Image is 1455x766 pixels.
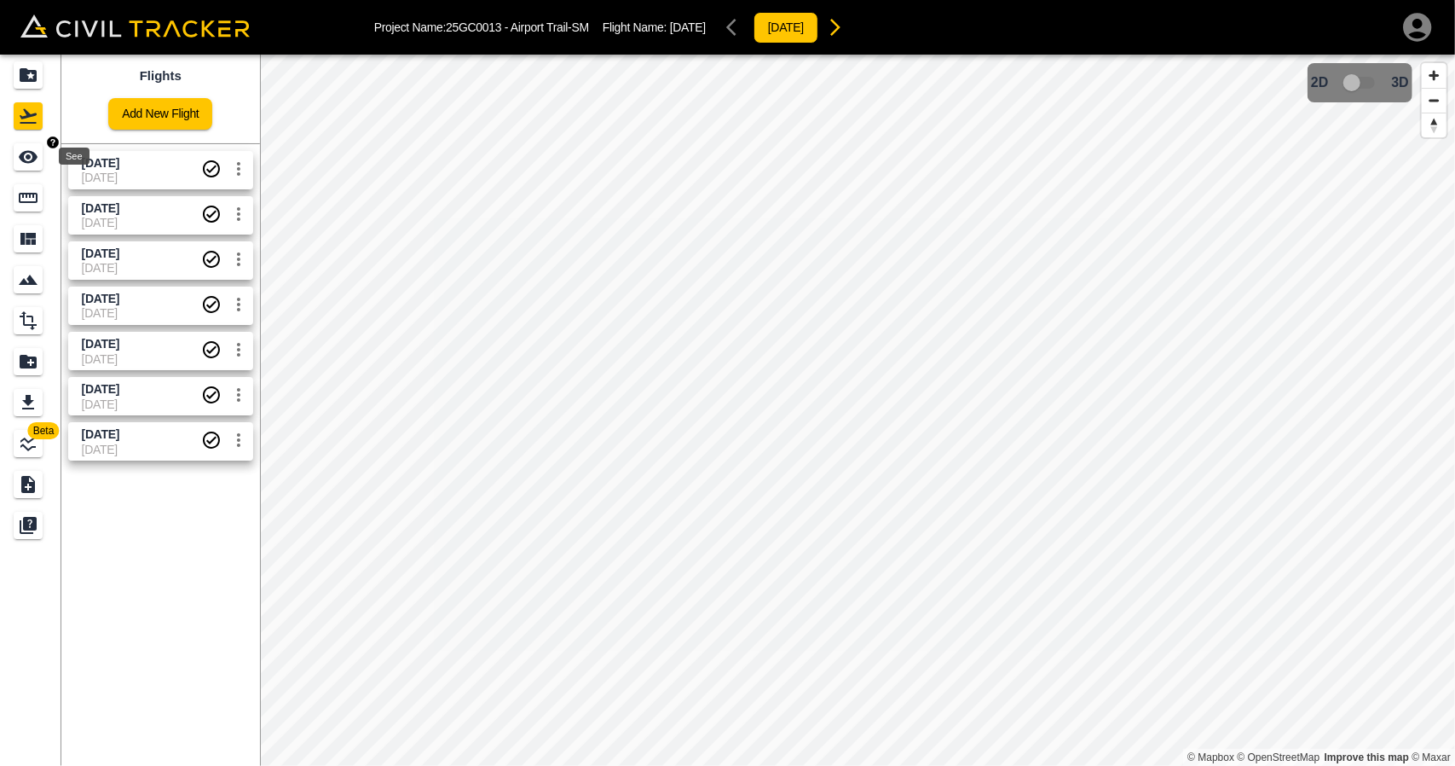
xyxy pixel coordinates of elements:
[1422,113,1446,137] button: Reset bearing to north
[1392,75,1409,90] span: 3D
[1311,75,1328,90] span: 2D
[670,20,706,34] span: [DATE]
[374,20,589,34] p: Project Name: 25GC0013 - Airport Trail-SM
[1412,751,1451,763] a: Maxar
[1336,67,1385,99] span: 3D model not uploaded yet
[59,148,89,165] div: See
[1325,751,1409,763] a: Map feedback
[1187,751,1234,763] a: Mapbox
[753,12,818,44] button: [DATE]
[1422,63,1446,88] button: Zoom in
[1238,751,1320,763] a: OpenStreetMap
[20,15,250,38] img: Civil Tracker
[260,55,1455,766] canvas: Map
[1422,88,1446,113] button: Zoom out
[603,20,706,34] p: Flight Name:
